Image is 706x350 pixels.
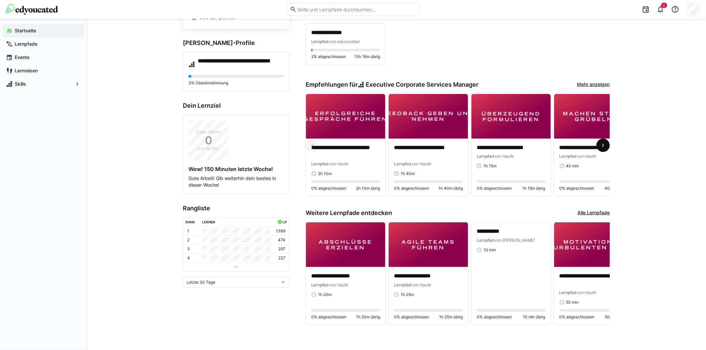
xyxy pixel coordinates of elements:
[189,175,284,188] p: Gute Arbeit! Gib weiterhin dein bestes in dieser Woche!
[401,292,414,297] span: 1h 25m
[276,228,285,234] p: 1369
[494,154,513,159] span: von Haufe
[329,39,359,44] span: von edyoucated
[189,80,284,86] p: 3% Übereinstimmung
[306,94,385,139] img: image
[283,220,287,224] div: LP
[477,314,512,320] span: 0% abgeschlossen
[394,282,411,287] span: Lernpfad
[554,222,634,267] img: image
[329,161,348,166] span: von Haufe
[329,282,348,287] span: von Haufe
[477,154,494,159] span: Lernpfad
[577,154,596,159] span: von Haufe
[311,314,346,320] span: 0% abgeschlossen
[187,255,190,261] p: 4
[278,246,285,252] p: 297
[311,54,346,59] span: 2% abgeschlossen
[186,220,196,224] div: Rang
[438,186,463,191] span: 1h 40m übrig
[411,282,431,287] span: von Haufe
[318,292,332,297] span: 1h 20m
[306,209,392,217] h3: Weitere Lernpfade entdecken
[522,186,546,191] span: 1h 15m übrig
[187,246,190,252] p: 3
[560,154,577,159] span: Lernpfad
[439,314,463,320] span: 1h 25m übrig
[278,255,285,261] p: 227
[183,39,290,47] h3: [PERSON_NAME]-Profile
[577,81,610,88] a: Mehr anzeigen
[560,290,577,295] span: Lernpfad
[366,81,478,88] span: Executive Corporate Services Manager
[605,314,628,320] span: 50 min übrig
[356,186,380,191] span: 2h 10m übrig
[577,290,596,295] span: von Haufe
[187,237,190,243] p: 2
[297,6,416,12] input: Skills und Lernpfade durchsuchen…
[189,166,284,172] h4: Wow! 150 Minuten letzte Woche!
[394,314,429,320] span: 0% abgeschlossen
[187,228,189,234] p: 1
[566,163,579,169] span: 40 min
[318,171,332,176] span: 2h 10m
[311,39,329,44] span: Lernpfad
[356,314,380,320] span: 1h 20m übrig
[411,161,431,166] span: von Haufe
[523,314,546,320] span: 10 min übrig
[394,161,411,166] span: Lernpfad
[578,209,610,217] a: Alle Lernpfade
[203,220,216,224] div: Lerner
[394,186,429,191] span: 0% abgeschlossen
[311,161,329,166] span: Lernpfad
[560,186,595,191] span: 0% abgeschlossen
[311,186,346,191] span: 0% abgeschlossen
[401,171,415,176] span: 1h 40m
[605,186,628,191] span: 40 min übrig
[306,81,478,88] h3: Empfehlungen für
[354,54,380,59] span: 13h 16m übrig
[477,186,512,191] span: 0% abgeschlossen
[389,222,468,267] img: image
[477,238,494,243] span: Lernpfad
[663,3,665,7] span: 5
[389,94,468,139] img: image
[483,247,496,253] span: 10 min
[560,314,595,320] span: 0% abgeschlossen
[278,237,285,243] p: 474
[566,300,579,305] span: 50 min
[554,94,634,139] img: image
[187,280,215,285] span: Letzte 30 Tage
[483,163,496,169] span: 1h 15m
[183,102,290,109] h3: Dein Lernziel
[471,94,551,139] img: image
[306,222,385,267] img: image
[183,205,290,212] h3: Rangliste
[311,282,329,287] span: Lernpfad
[494,238,535,243] span: von [PERSON_NAME]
